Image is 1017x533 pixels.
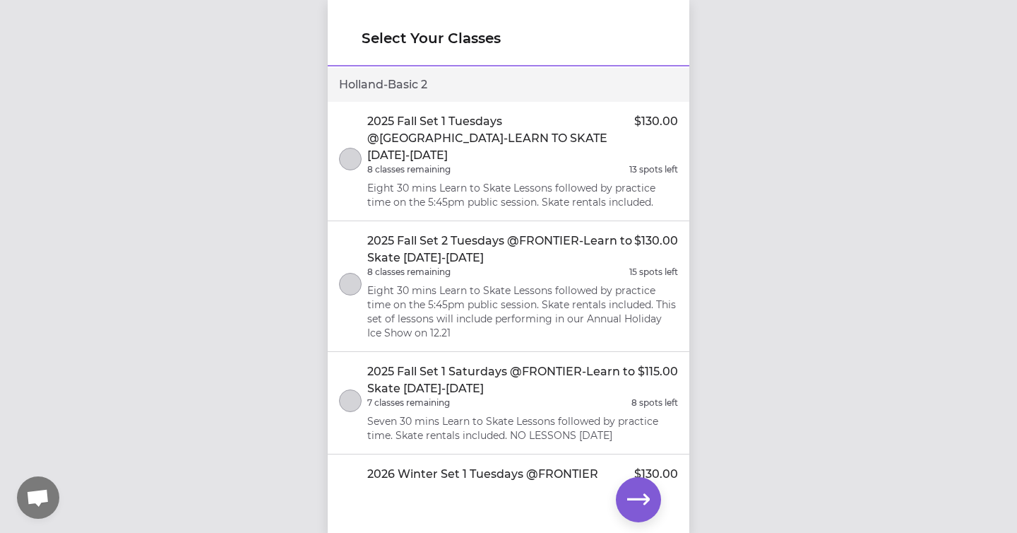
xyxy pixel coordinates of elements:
h1: Select Your Classes [362,28,655,48]
p: 2026 Winter Set 1 Tuesdays @FRONTIER Learn to Skate [DATE]-[DATE] [367,466,634,500]
p: 8 spots left [631,397,678,409]
a: Open chat [17,476,59,519]
button: select class [339,273,362,295]
p: 2025 Fall Set 2 Tuesdays @FRONTIER-Learn to Skate [DATE]-[DATE] [367,233,634,266]
p: Eight 30 mins Learn to Skate Lessons followed by practice time on the 5:45pm public session. Skat... [367,181,678,209]
p: $115.00 [638,363,678,397]
p: $130.00 [634,233,678,266]
p: 13 spots left [629,164,678,175]
p: Eight 30 mins Learn to Skate Lessons followed by practice time on the 5:45pm public session. Skat... [367,283,678,340]
button: select class [339,148,362,170]
p: Seven 30 mins Learn to Skate Lessons followed by practice time. Skate rentals included. NO LESSON... [367,414,678,443]
p: 2025 Fall Set 1 Saturdays @FRONTIER-Learn to Skate [DATE]-[DATE] [367,363,638,397]
div: Holland - Basic 2 [328,68,689,102]
p: 2025 Fall Set 1 Tuesdays @[GEOGRAPHIC_DATA]-LEARN TO SKATE [DATE]-[DATE] [367,113,634,164]
p: $130.00 [634,113,678,164]
p: 8 classes remaining [367,266,451,278]
p: 8 classes remaining [367,164,451,175]
p: $130.00 [634,466,678,500]
p: 15 spots left [629,266,678,278]
p: 7 classes remaining [367,397,450,409]
button: select class [339,389,362,412]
